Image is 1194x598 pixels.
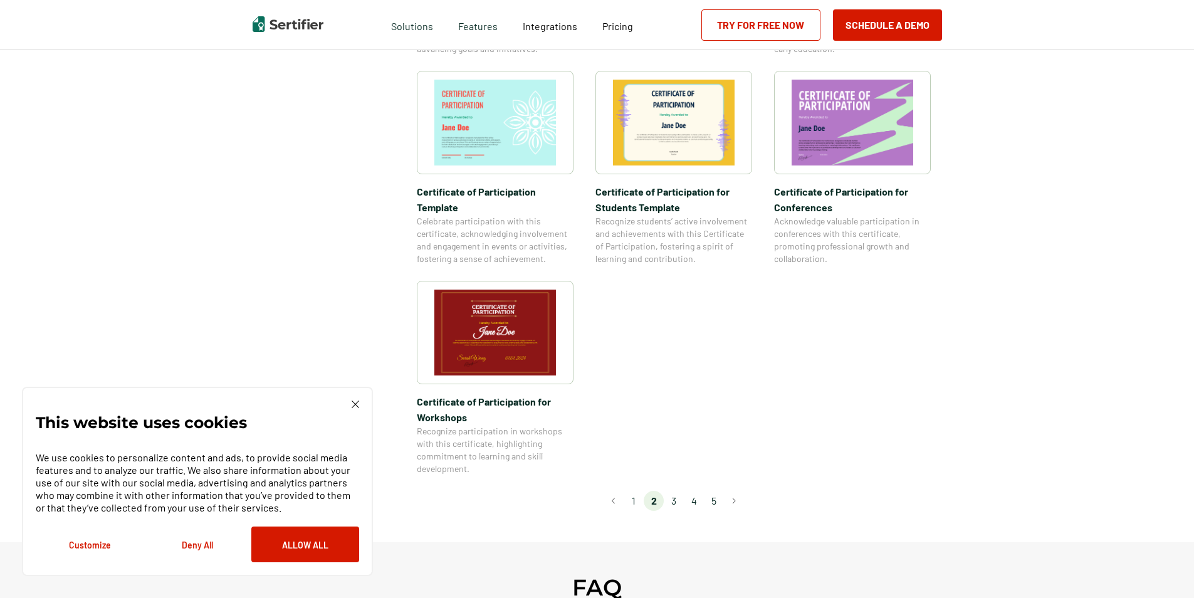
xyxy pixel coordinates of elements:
[774,184,931,215] span: Certificate of Participation for Conference​s
[644,491,664,511] li: page 2
[704,491,724,511] li: page 5
[602,17,633,33] a: Pricing
[36,527,144,562] button: Customize
[417,425,573,475] span: Recognize participation in workshops with this certificate, highlighting commitment to learning a...
[417,71,573,265] a: Certificate of Participation TemplateCertificate of Participation TemplateCelebrate participation...
[352,401,359,408] img: Cookie Popup Close
[458,17,498,33] span: Features
[613,80,735,165] img: Certificate of Participation for Students​ Template
[604,491,624,511] button: Go to previous page
[391,17,433,33] span: Solutions
[434,290,556,375] img: Certificate of Participation​ for Workshops
[701,9,820,41] a: Try for Free Now
[833,9,942,41] button: Schedule a Demo
[774,215,931,265] span: Acknowledge valuable participation in conferences with this certificate, promoting professional g...
[624,491,644,511] li: page 1
[417,215,573,265] span: Celebrate participation with this certificate, acknowledging involvement and engagement in events...
[417,184,573,215] span: Certificate of Participation Template
[417,281,573,475] a: Certificate of Participation​ for WorkshopsCertificate of Participation​ for WorkshopsRecognize p...
[664,491,684,511] li: page 3
[684,491,704,511] li: page 4
[595,184,752,215] span: Certificate of Participation for Students​ Template
[36,451,359,514] p: We use cookies to personalize content and ads, to provide social media features and to analyze ou...
[523,20,577,32] span: Integrations
[602,20,633,32] span: Pricing
[36,416,247,429] p: This website uses cookies
[417,394,573,425] span: Certificate of Participation​ for Workshops
[523,17,577,33] a: Integrations
[434,80,556,165] img: Certificate of Participation Template
[774,71,931,265] a: Certificate of Participation for Conference​sCertificate of Participation for Conference​sAcknowl...
[1131,538,1194,598] iframe: Chat Widget
[792,80,913,165] img: Certificate of Participation for Conference​s
[724,491,744,511] button: Go to next page
[253,16,323,32] img: Sertifier | Digital Credentialing Platform
[595,215,752,265] span: Recognize students’ active involvement and achievements with this Certificate of Participation, f...
[144,527,251,562] button: Deny All
[251,527,359,562] button: Allow All
[595,71,752,265] a: Certificate of Participation for Students​ TemplateCertificate of Participation for Students​ Tem...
